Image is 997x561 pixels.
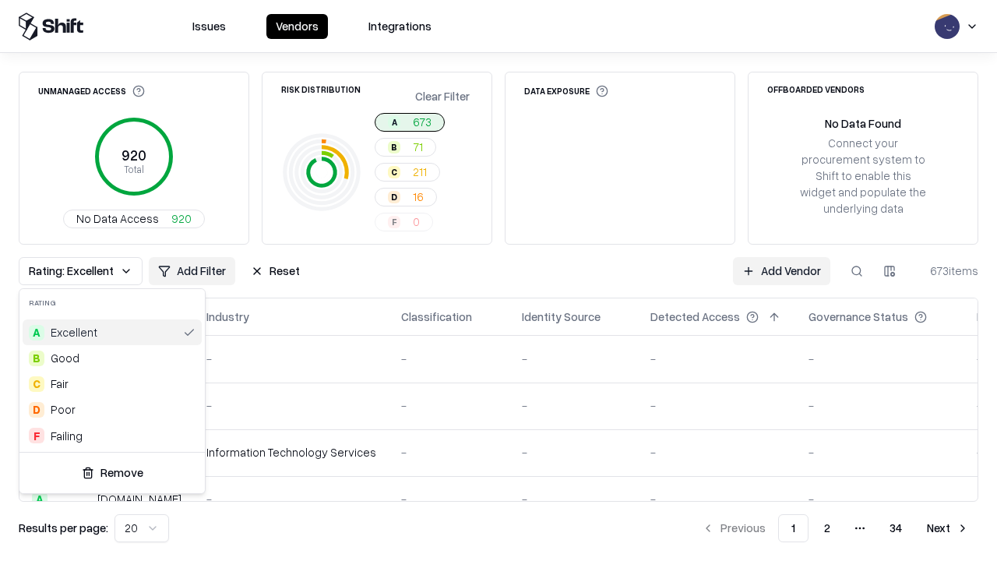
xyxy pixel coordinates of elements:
div: Failing [51,428,83,444]
div: B [29,351,44,366]
div: F [29,428,44,443]
button: Remove [26,459,199,487]
div: D [29,402,44,418]
span: Fair [51,376,69,392]
div: Suggestions [19,316,205,452]
span: Good [51,350,79,366]
span: Excellent [51,324,97,340]
div: A [29,325,44,340]
div: Rating [19,289,205,316]
div: Poor [51,401,76,418]
div: C [29,376,44,392]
